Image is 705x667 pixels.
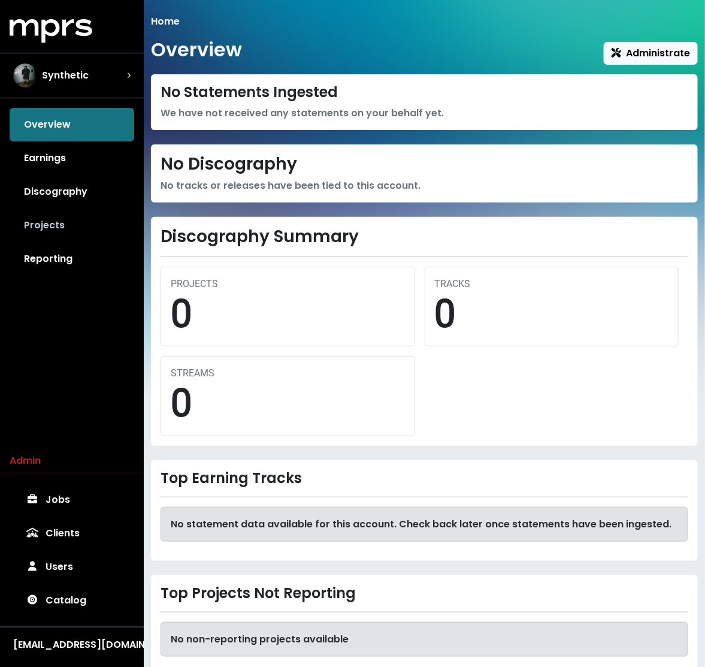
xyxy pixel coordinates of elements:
[435,277,669,291] div: TRACKS
[10,517,134,550] a: Clients
[171,291,405,337] div: 0
[151,14,698,29] nav: breadcrumb
[171,381,405,426] div: 0
[13,638,131,652] div: [EMAIL_ADDRESS][DOMAIN_NAME]
[161,507,688,542] div: No statement data available for this account. Check back later once statements have been ingested.
[151,38,242,61] h1: Overview
[161,227,688,246] h2: Discography Summary
[151,14,180,29] li: Home
[10,584,134,617] a: Catalog
[161,179,688,193] div: No tracks or releases have been tied to this account.
[171,366,405,381] div: STREAMS
[604,42,698,65] button: Administrate
[161,84,688,101] div: No Statements Ingested
[10,637,134,653] button: [EMAIL_ADDRESS][DOMAIN_NAME]
[161,106,688,120] div: We have not received any statements on your behalf yet.
[10,175,134,209] a: Discography
[10,550,134,584] a: Users
[10,242,134,276] a: Reporting
[10,209,134,242] a: Projects
[161,622,688,657] div: No non-reporting projects available
[13,64,37,87] img: The selected account / producer
[171,277,405,291] div: PROJECTS
[161,470,688,487] div: Top Earning Tracks
[42,68,89,83] span: Synthetic
[435,291,669,337] div: 0
[10,141,134,175] a: Earnings
[161,585,688,602] div: Top Projects Not Reporting
[10,23,92,37] a: mprs logo
[10,483,134,517] a: Jobs
[612,46,690,60] span: Administrate
[161,154,688,174] h2: No Discography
